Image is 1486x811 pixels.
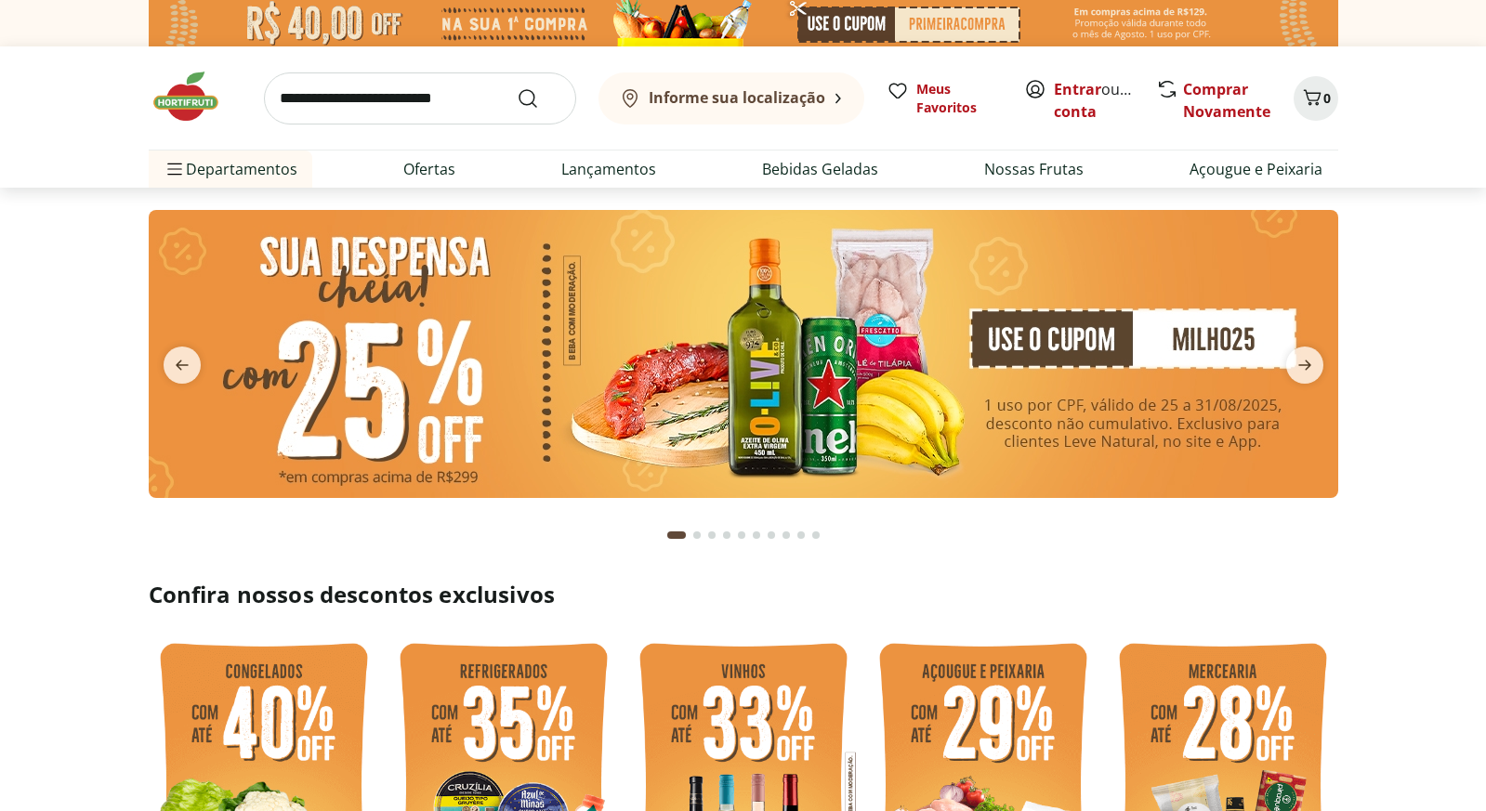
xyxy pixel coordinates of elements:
span: Departamentos [164,147,297,191]
span: Meus Favoritos [916,80,1002,117]
a: Entrar [1054,79,1101,99]
span: ou [1054,78,1137,123]
button: Go to page 3 from fs-carousel [704,513,719,557]
button: Go to page 4 from fs-carousel [719,513,734,557]
a: Lançamentos [561,158,656,180]
input: search [264,72,576,124]
b: Informe sua localização [649,87,825,108]
h2: Confira nossos descontos exclusivos [149,580,1338,609]
button: Carrinho [1294,76,1338,121]
button: Current page from fs-carousel [664,513,690,557]
span: 0 [1323,89,1331,107]
a: Bebidas Geladas [762,158,878,180]
a: Ofertas [403,158,455,180]
button: Go to page 5 from fs-carousel [734,513,749,557]
a: Criar conta [1054,79,1156,122]
button: Go to page 10 from fs-carousel [809,513,823,557]
button: Go to page 7 from fs-carousel [764,513,779,557]
a: Meus Favoritos [887,80,1002,117]
button: Menu [164,147,186,191]
button: Go to page 6 from fs-carousel [749,513,764,557]
button: next [1271,347,1338,384]
a: Nossas Frutas [984,158,1084,180]
a: Comprar Novamente [1183,79,1270,122]
button: Submit Search [517,87,561,110]
button: previous [149,347,216,384]
img: Hortifruti [149,69,242,124]
button: Go to page 9 from fs-carousel [794,513,809,557]
button: Informe sua localização [598,72,864,124]
a: Açougue e Peixaria [1190,158,1322,180]
button: Go to page 2 from fs-carousel [690,513,704,557]
button: Go to page 8 from fs-carousel [779,513,794,557]
img: cupom [149,210,1338,498]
